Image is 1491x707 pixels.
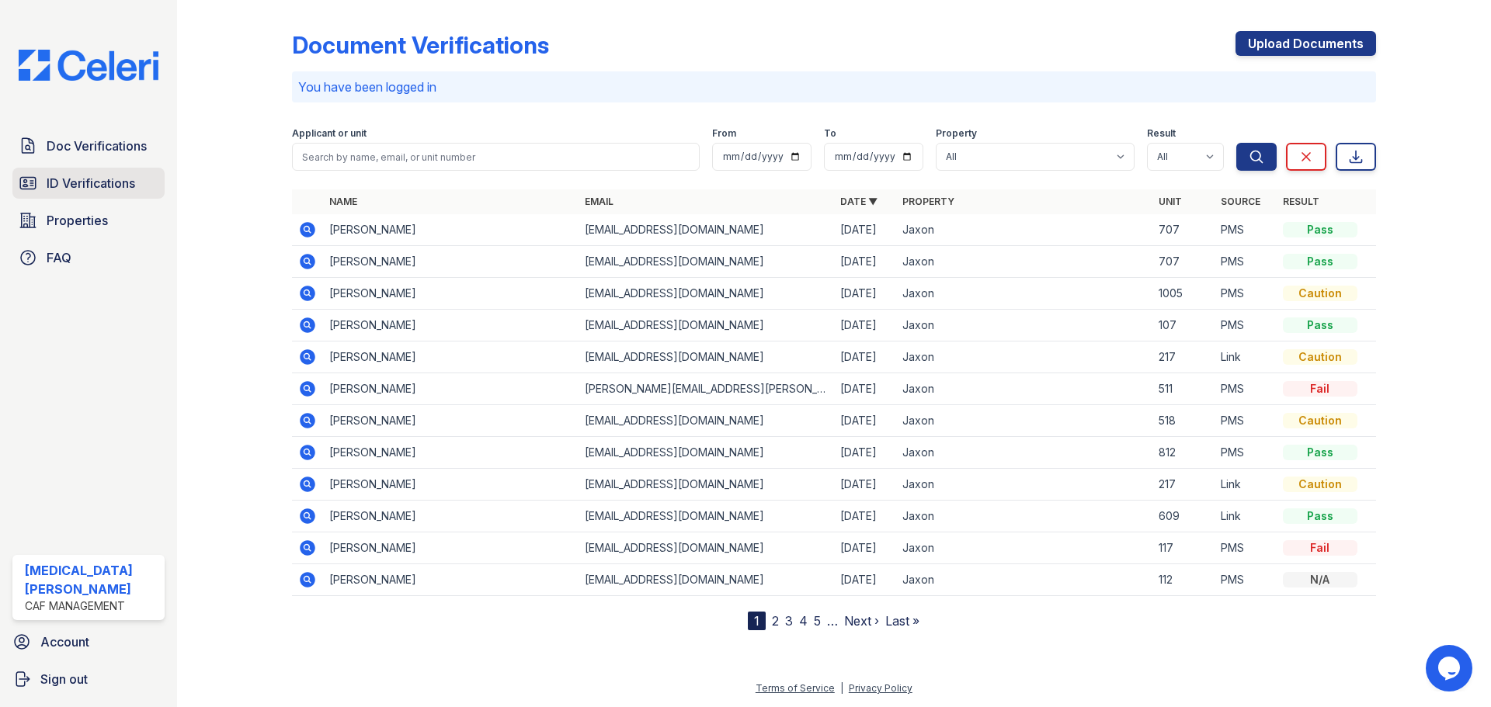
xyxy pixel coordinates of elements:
span: … [827,612,838,630]
p: You have been logged in [298,78,1370,96]
a: Properties [12,205,165,236]
a: Unit [1159,196,1182,207]
div: Pass [1283,317,1357,333]
img: CE_Logo_Blue-a8612792a0a2168367f1c8372b55b34899dd931a85d93a1a3d3e32e68fde9ad4.png [6,50,171,81]
td: Link [1215,501,1277,532]
td: [EMAIL_ADDRESS][DOMAIN_NAME] [579,564,834,596]
span: Sign out [40,670,88,688]
td: [DATE] [834,373,896,405]
label: Result [1147,127,1176,140]
label: To [824,127,836,140]
td: [DATE] [834,437,896,469]
td: 609 [1152,501,1215,532]
td: [EMAIL_ADDRESS][DOMAIN_NAME] [579,310,834,341]
td: [DATE] [834,469,896,501]
div: 1 [748,612,766,630]
td: Link [1215,341,1277,373]
td: [DATE] [834,310,896,341]
div: Pass [1283,508,1357,524]
div: Fail [1283,381,1357,397]
a: 3 [785,613,793,629]
a: Doc Verifications [12,130,165,161]
div: N/A [1283,572,1357,587]
td: [DATE] [834,278,896,310]
a: ID Verifications [12,168,165,199]
a: Upload Documents [1236,31,1376,56]
div: [MEDICAL_DATA][PERSON_NAME] [25,561,158,598]
td: Jaxon [896,532,1152,564]
a: Terms of Service [756,682,835,694]
td: 217 [1152,469,1215,501]
a: Next › [844,613,879,629]
td: Jaxon [896,310,1152,341]
td: Jaxon [896,214,1152,246]
td: PMS [1215,405,1277,437]
td: [EMAIL_ADDRESS][DOMAIN_NAME] [579,341,834,373]
div: Fail [1283,540,1357,556]
td: [EMAIL_ADDRESS][DOMAIN_NAME] [579,501,834,532]
td: [EMAIL_ADDRESS][DOMAIN_NAME] [579,437,834,469]
td: 707 [1152,214,1215,246]
a: Sign out [6,664,171,695]
a: Date ▼ [840,196,878,207]
td: 117 [1152,532,1215,564]
td: [PERSON_NAME] [323,341,579,373]
td: [EMAIL_ADDRESS][DOMAIN_NAME] [579,278,834,310]
td: PMS [1215,564,1277,596]
td: [PERSON_NAME] [323,214,579,246]
td: 511 [1152,373,1215,405]
td: Jaxon [896,501,1152,532]
td: PMS [1215,373,1277,405]
div: Pass [1283,445,1357,460]
td: Jaxon [896,341,1152,373]
td: [PERSON_NAME] [323,437,579,469]
td: [PERSON_NAME] [323,501,579,532]
td: 112 [1152,564,1215,596]
div: Pass [1283,222,1357,237]
td: Jaxon [896,564,1152,596]
td: [DATE] [834,532,896,564]
input: Search by name, email, or unit number [292,143,700,171]
div: Caution [1283,286,1357,301]
td: Jaxon [896,373,1152,405]
td: [EMAIL_ADDRESS][DOMAIN_NAME] [579,405,834,437]
div: Caution [1283,413,1357,428]
td: [DATE] [834,501,896,532]
td: [PERSON_NAME] [323,278,579,310]
a: Privacy Policy [849,682,912,694]
div: CAF Management [25,598,158,614]
td: [PERSON_NAME] [323,373,579,405]
td: Jaxon [896,437,1152,469]
td: Jaxon [896,405,1152,437]
td: [EMAIL_ADDRESS][DOMAIN_NAME] [579,469,834,501]
label: Applicant or unit [292,127,367,140]
a: Last » [885,613,919,629]
td: Jaxon [896,469,1152,501]
td: PMS [1215,214,1277,246]
td: Jaxon [896,278,1152,310]
a: FAQ [12,242,165,273]
td: [PERSON_NAME] [323,246,579,278]
div: | [840,682,843,694]
label: From [712,127,736,140]
td: [DATE] [834,341,896,373]
div: Caution [1283,349,1357,365]
td: [EMAIL_ADDRESS][DOMAIN_NAME] [579,532,834,564]
td: 217 [1152,341,1215,373]
td: 812 [1152,437,1215,469]
td: PMS [1215,278,1277,310]
td: [PERSON_NAME] [323,564,579,596]
td: [EMAIL_ADDRESS][DOMAIN_NAME] [579,214,834,246]
td: [PERSON_NAME][EMAIL_ADDRESS][PERSON_NAME][DOMAIN_NAME] [579,373,834,405]
a: 2 [772,613,779,629]
iframe: chat widget [1426,645,1475,691]
td: [DATE] [834,564,896,596]
td: 707 [1152,246,1215,278]
td: [PERSON_NAME] [323,469,579,501]
td: PMS [1215,246,1277,278]
span: ID Verifications [47,174,135,192]
div: Caution [1283,477,1357,492]
td: PMS [1215,437,1277,469]
a: 5 [814,613,821,629]
a: Account [6,626,171,657]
